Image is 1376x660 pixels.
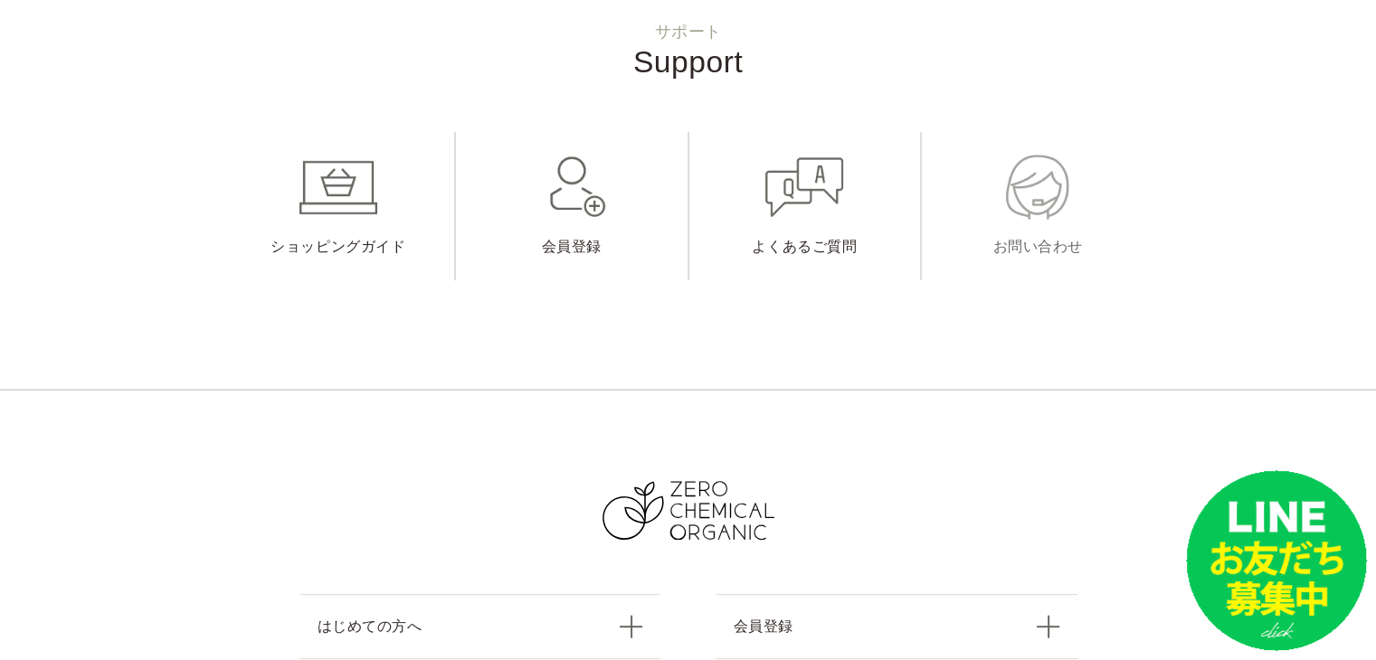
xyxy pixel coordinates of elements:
[36,24,1340,40] small: サポート
[456,132,688,280] a: 会員登録
[223,132,455,280] a: ショッピングガイド
[1186,470,1367,651] img: small_line.png
[603,481,774,540] img: ZERO CHEMICAL ORGANIC
[716,594,1077,658] a: 会員登録
[633,45,743,79] span: Support
[299,594,661,658] a: はじめての方へ
[922,132,1154,280] a: お問い合わせ
[689,132,921,280] a: よくあるご質問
